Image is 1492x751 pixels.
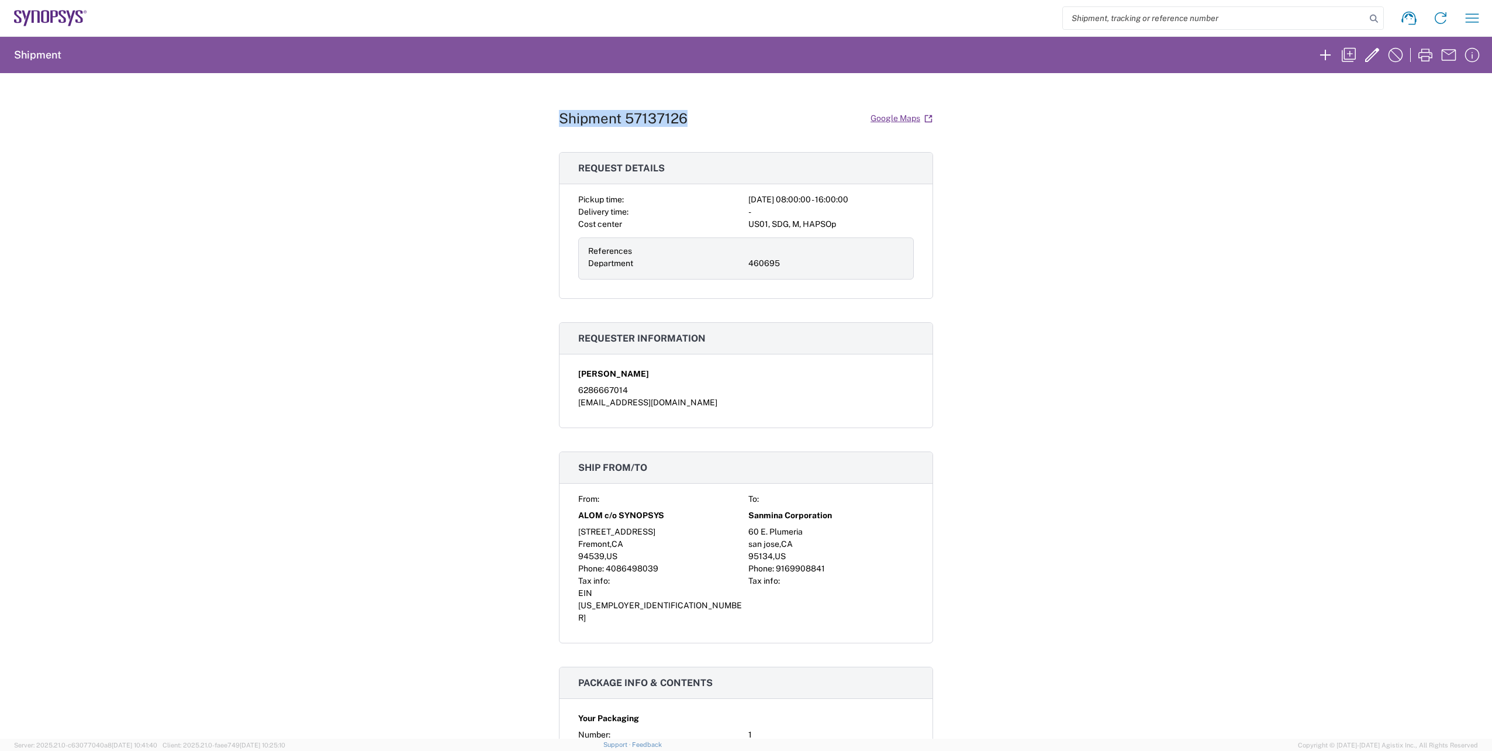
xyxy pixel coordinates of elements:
[163,742,285,749] span: Client: 2025.21.0-faee749
[578,397,914,409] div: [EMAIL_ADDRESS][DOMAIN_NAME]
[578,207,628,216] span: Delivery time:
[112,742,157,749] span: [DATE] 10:41:40
[14,48,61,62] h2: Shipment
[1063,7,1366,29] input: Shipment, tracking or reference number
[748,509,832,522] span: Sanmina Corporation
[578,539,610,549] span: Fremont
[578,588,592,598] span: EIN
[748,494,759,504] span: To:
[748,564,774,573] span: Phone:
[578,195,624,204] span: Pickup time:
[578,677,713,688] span: Package info & contents
[578,526,744,538] div: [STREET_ADDRESS]
[578,333,706,344] span: Requester information
[748,194,914,206] div: [DATE] 08:00:00 - 16:00:00
[776,564,825,573] span: 9169908841
[748,206,914,218] div: -
[748,576,780,585] span: Tax info:
[578,462,647,473] span: Ship from/to
[14,742,157,749] span: Server: 2025.21.0-c63077040a8
[578,494,599,504] span: From:
[578,552,605,561] span: 94539
[748,539,779,549] span: san jose
[748,257,904,270] div: 460695
[578,384,914,397] div: 6286667014
[748,552,773,561] span: 95134
[748,218,914,230] div: US01, SDG, M, HAPSOp
[606,564,658,573] span: 4086498039
[578,601,742,622] span: [US_EMPLOYER_IDENTIFICATION_NUMBER]
[781,539,793,549] span: CA
[603,741,633,748] a: Support
[578,509,664,522] span: ALOM c/o SYNOPSYS
[779,539,781,549] span: ,
[559,110,688,127] h1: Shipment 57137126
[578,564,604,573] span: Phone:
[578,368,649,380] span: [PERSON_NAME]
[773,552,775,561] span: ,
[612,539,623,549] span: CA
[240,742,285,749] span: [DATE] 10:25:10
[748,729,914,741] div: 1
[748,526,914,538] div: 60 E. Plumeria
[605,552,606,561] span: ,
[588,257,744,270] div: Department
[606,552,617,561] span: US
[870,108,933,129] a: Google Maps
[578,163,665,174] span: Request details
[1298,740,1478,750] span: Copyright © [DATE]-[DATE] Agistix Inc., All Rights Reserved
[578,730,610,739] span: Number:
[578,712,639,725] span: Your Packaging
[578,576,610,585] span: Tax info:
[775,552,786,561] span: US
[588,246,632,256] span: References
[632,741,662,748] a: Feedback
[610,539,612,549] span: ,
[578,219,622,229] span: Cost center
